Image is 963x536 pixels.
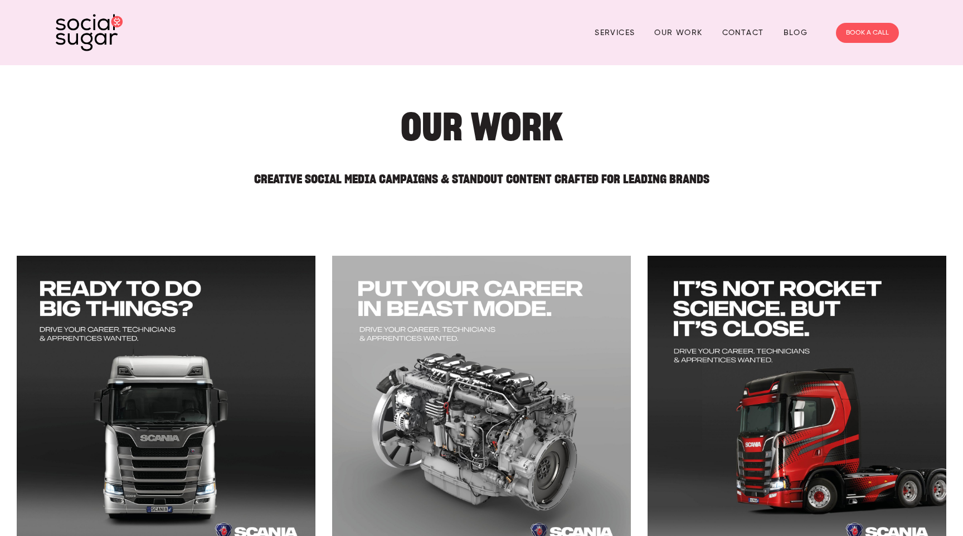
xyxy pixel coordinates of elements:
a: Services [595,24,635,41]
img: SocialSugar [56,14,123,51]
a: BOOK A CALL [836,23,899,43]
h2: Creative Social Media Campaigns & Standout Content Crafted for Leading Brands [114,163,849,185]
a: Our Work [654,24,702,41]
h1: Our Work [114,110,849,144]
a: Blog [784,24,808,41]
a: Contact [722,24,764,41]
